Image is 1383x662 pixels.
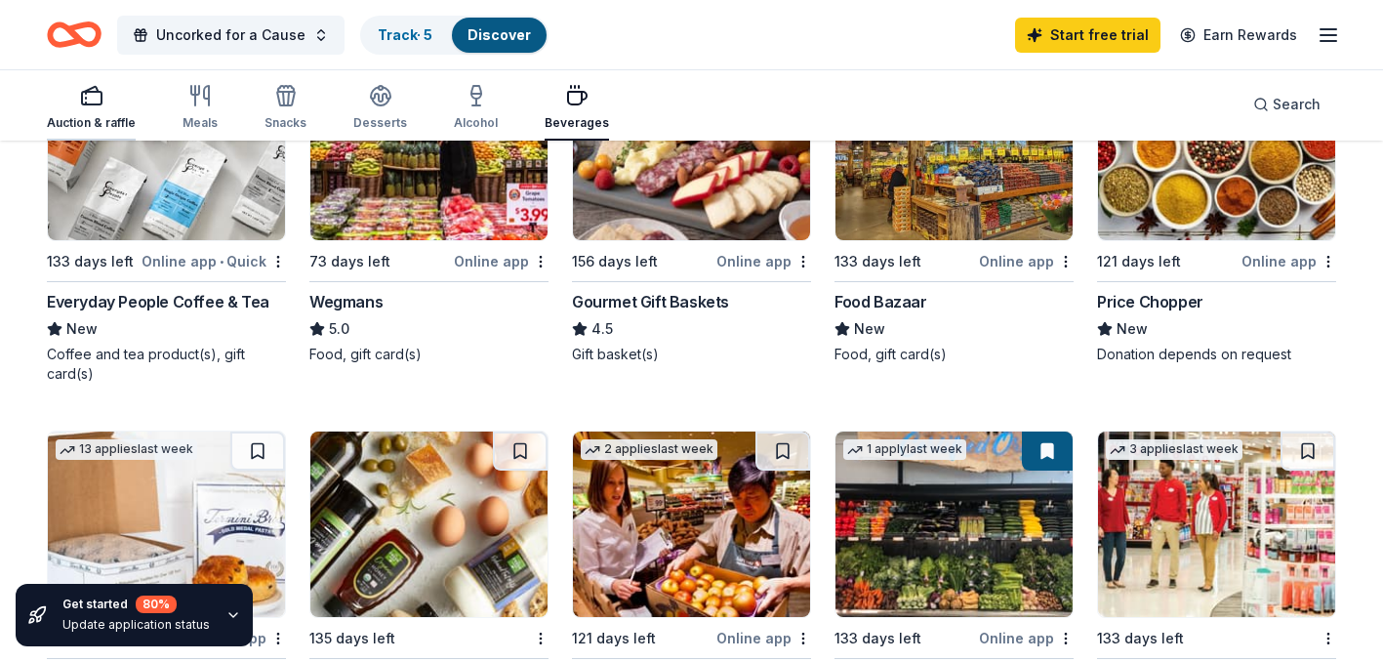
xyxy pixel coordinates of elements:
span: New [66,317,98,341]
div: Online app [979,249,1074,273]
div: Wegmans [309,290,383,313]
div: 133 days left [834,627,921,650]
img: Image for The Fresh Market [310,432,548,617]
div: 133 days left [47,250,134,273]
div: 133 days left [834,250,921,273]
button: Snacks [264,76,306,141]
div: Online app [716,626,811,650]
div: Online app [1241,249,1336,273]
button: Alcohol [454,76,498,141]
div: 133 days left [1097,627,1184,650]
div: 2 applies last week [581,439,717,460]
span: New [854,317,885,341]
div: Online app Quick [142,249,286,273]
a: Track· 5 [378,26,432,43]
a: Image for Everyday People Coffee & TeaLocal133 days leftOnline app•QuickEveryday People Coffee & ... [47,54,286,384]
a: Discover [468,26,531,43]
span: 4.5 [591,317,613,341]
div: Desserts [353,115,407,131]
div: Get started [62,596,210,613]
a: Image for Price Chopper121 days leftOnline appPrice ChopperNewDonation depends on request [1097,54,1336,364]
a: Earn Rewards [1168,18,1309,53]
span: New [1117,317,1148,341]
img: Image for MOM'S Organic Market [835,432,1073,617]
img: Image for Target [1098,432,1335,617]
img: Image for Safeway [573,432,810,617]
div: Everyday People Coffee & Tea [47,290,269,313]
div: Food, gift card(s) [309,345,549,364]
div: 3 applies last week [1106,439,1242,460]
img: Image for Everyday People Coffee & Tea [48,55,285,240]
div: Coffee and tea product(s), gift card(s) [47,345,286,384]
div: Online app [716,249,811,273]
span: Search [1273,93,1321,116]
div: 156 days left [572,250,658,273]
div: 13 applies last week [56,439,197,460]
div: Gourmet Gift Baskets [572,290,729,313]
span: Uncorked for a Cause [156,23,305,47]
div: 80 % [136,596,177,613]
a: Home [47,12,102,58]
a: Image for Food BazaarLocal133 days leftOnline appFood BazaarNewFood, gift card(s) [834,54,1074,364]
img: Image for Gourmet Gift Baskets [573,55,810,240]
div: Update application status [62,617,210,633]
span: 5.0 [329,317,349,341]
div: Beverages [545,115,609,131]
button: Beverages [545,76,609,141]
button: Search [1238,85,1336,124]
div: Meals [183,115,218,131]
div: Price Chopper [1097,290,1203,313]
div: Online app [979,626,1074,650]
div: Snacks [264,115,306,131]
div: 121 days left [1097,250,1181,273]
div: Gift basket(s) [572,345,811,364]
div: Food, gift card(s) [834,345,1074,364]
img: Image for Price Chopper [1098,55,1335,240]
button: Uncorked for a Cause [117,16,345,55]
div: Alcohol [454,115,498,131]
div: 73 days left [309,250,390,273]
button: Auction & raffle [47,76,136,141]
a: Start free trial [1015,18,1160,53]
div: Auction & raffle [47,115,136,131]
img: Image for Food Bazaar [835,55,1073,240]
a: Image for Gourmet Gift Baskets20 applieslast week156 days leftOnline appGourmet Gift Baskets4.5Gi... [572,54,811,364]
div: 121 days left [572,627,656,650]
a: Image for WegmansTop rated1 applylast week73 days leftOnline appWegmans5.0Food, gift card(s) [309,54,549,364]
img: Image for Wegmans [310,55,548,240]
div: Food Bazaar [834,290,927,313]
span: • [220,254,224,269]
button: Track· 5Discover [360,16,549,55]
div: Donation depends on request [1097,345,1336,364]
button: Meals [183,76,218,141]
div: 1 apply last week [843,439,966,460]
div: 135 days left [309,627,395,650]
button: Desserts [353,76,407,141]
img: Image for Termini Brothers Bakery [48,432,285,617]
div: Online app [454,249,549,273]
